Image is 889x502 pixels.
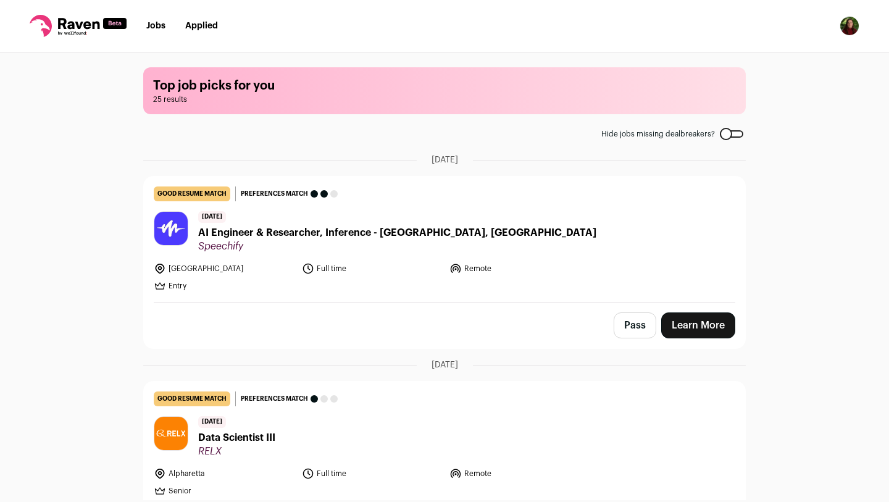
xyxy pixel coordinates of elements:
img: 59b05ed76c69f6ff723abab124283dfa738d80037756823f9fc9e3f42b66bce3.jpg [154,212,188,245]
span: AI Engineer & Researcher, Inference - [GEOGRAPHIC_DATA], [GEOGRAPHIC_DATA] [198,225,596,240]
li: Remote [449,467,590,480]
span: Data Scientist III [198,430,275,445]
li: Full time [302,262,443,275]
span: Preferences match [241,393,308,405]
a: Learn More [661,312,735,338]
span: Preferences match [241,188,308,200]
li: Alpharetta [154,467,294,480]
h1: Top job picks for you [153,77,736,94]
span: RELX [198,445,275,458]
span: [DATE] [198,416,226,428]
div: good resume match [154,391,230,406]
span: [DATE] [198,211,226,223]
span: Speechify [198,240,596,253]
li: Entry [154,280,294,292]
button: Pass [614,312,656,338]
span: 25 results [153,94,736,104]
img: 16232722-medium_jpg [840,16,859,36]
button: Open dropdown [840,16,859,36]
li: Full time [302,467,443,480]
li: Senior [154,485,294,497]
li: [GEOGRAPHIC_DATA] [154,262,294,275]
a: Jobs [146,22,165,30]
li: Remote [449,262,590,275]
span: Hide jobs missing dealbreakers? [601,129,715,139]
span: [DATE] [432,359,458,371]
img: 3c458844d72a2c3c79e81d736ffcacf0d4ff0f689358da8348451a9cd17512fa [154,417,188,450]
span: [DATE] [432,154,458,166]
a: Applied [185,22,218,30]
a: good resume match Preferences match [DATE] AI Engineer & Researcher, Inference - [GEOGRAPHIC_DATA... [144,177,745,302]
div: good resume match [154,186,230,201]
